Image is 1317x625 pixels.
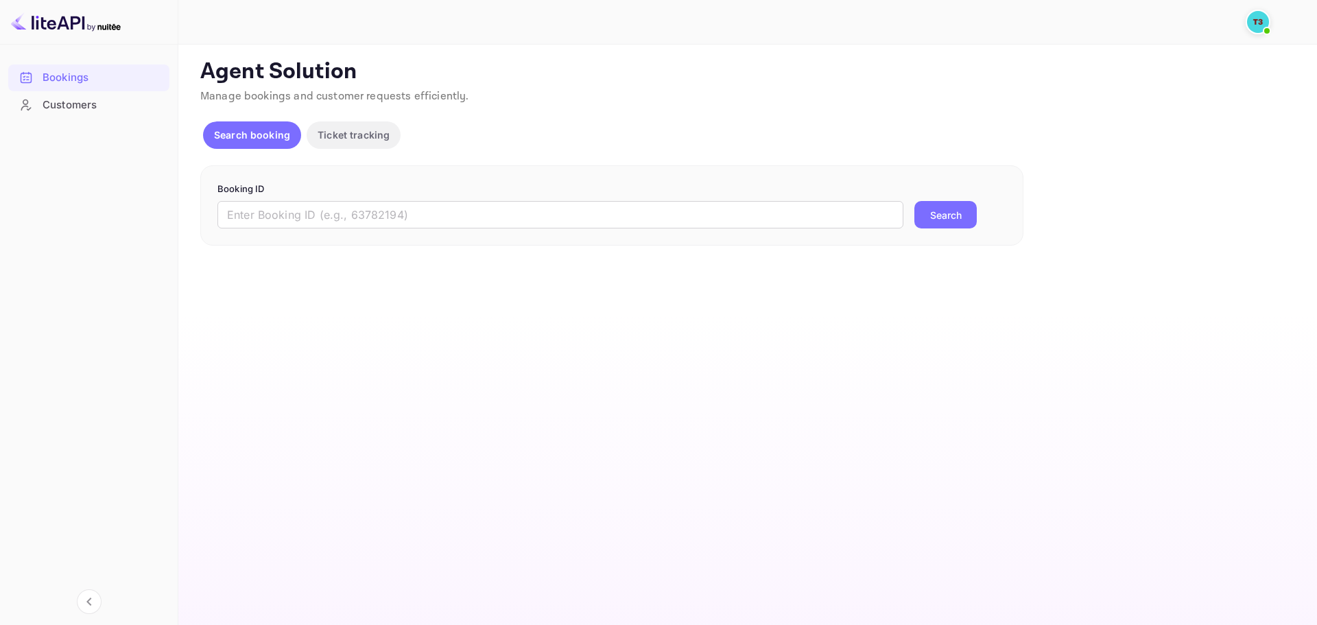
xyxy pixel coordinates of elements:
p: Agent Solution [200,58,1292,86]
div: Bookings [8,64,169,91]
button: Search [914,201,977,228]
p: Search booking [214,128,290,142]
img: Traveloka 3PS03 [1247,11,1269,33]
a: Bookings [8,64,169,90]
span: Manage bookings and customer requests efficiently. [200,89,469,104]
p: Booking ID [217,182,1006,196]
button: Collapse navigation [77,589,102,614]
div: Bookings [43,70,163,86]
div: Customers [8,92,169,119]
p: Ticket tracking [318,128,390,142]
input: Enter Booking ID (e.g., 63782194) [217,201,903,228]
img: LiteAPI logo [11,11,121,33]
div: Customers [43,97,163,113]
a: Customers [8,92,169,117]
